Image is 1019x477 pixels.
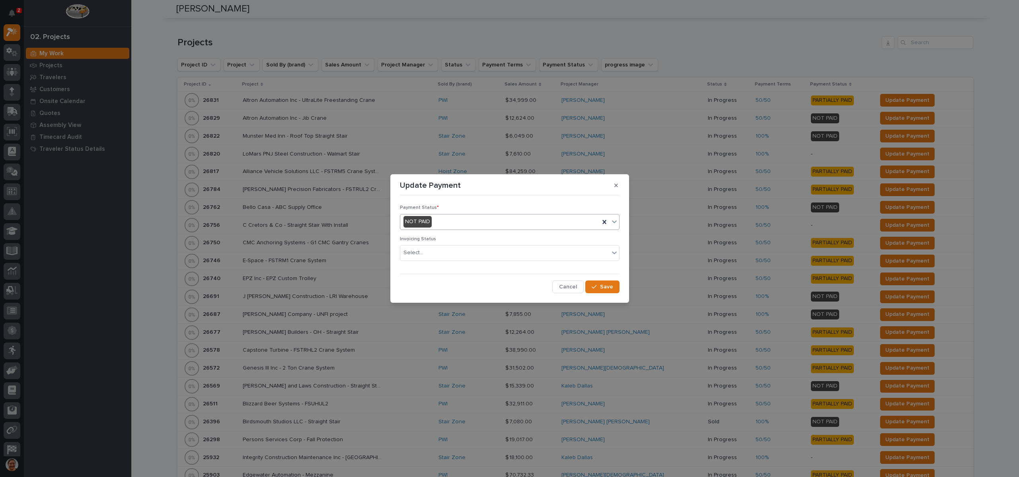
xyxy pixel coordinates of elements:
button: Cancel [552,280,584,293]
div: NOT PAID [403,216,432,228]
button: Save [585,280,619,293]
span: Payment Status [400,205,439,210]
div: Select... [403,249,423,257]
span: Cancel [559,283,577,290]
p: Update Payment [400,181,461,190]
span: Invoicing Status [400,237,436,241]
span: Save [600,283,613,290]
